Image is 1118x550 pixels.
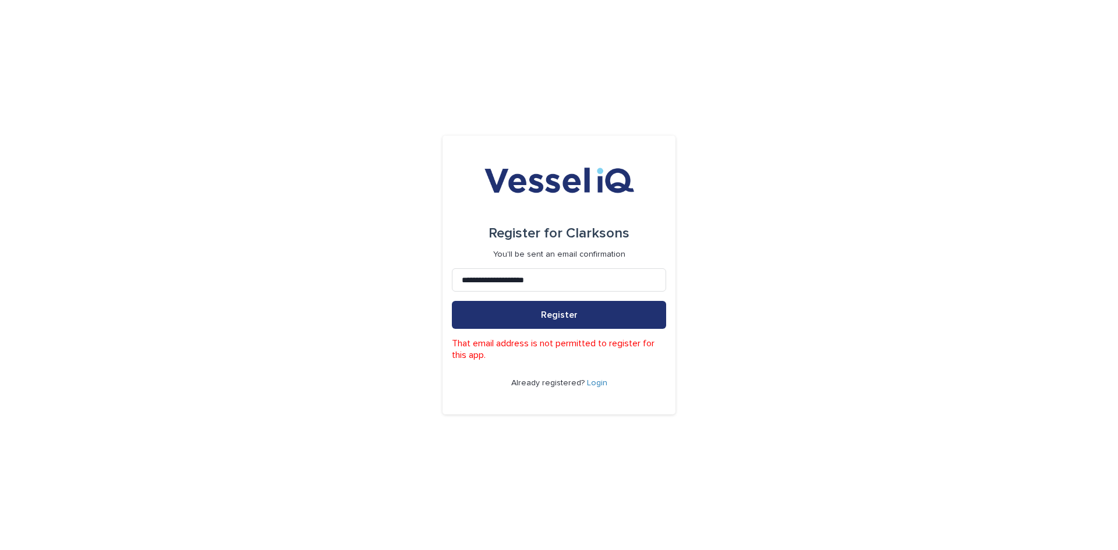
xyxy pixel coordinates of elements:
[489,217,629,250] div: Clarksons
[541,310,578,320] span: Register
[493,250,625,260] p: You'll be sent an email confirmation
[452,301,666,329] button: Register
[452,338,666,360] p: That email address is not permitted to register for this app.
[511,379,587,387] span: Already registered?
[489,226,562,240] span: Register for
[587,379,607,387] a: Login
[484,164,634,198] img: DY2harLS7Ky7oFY6OHCp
